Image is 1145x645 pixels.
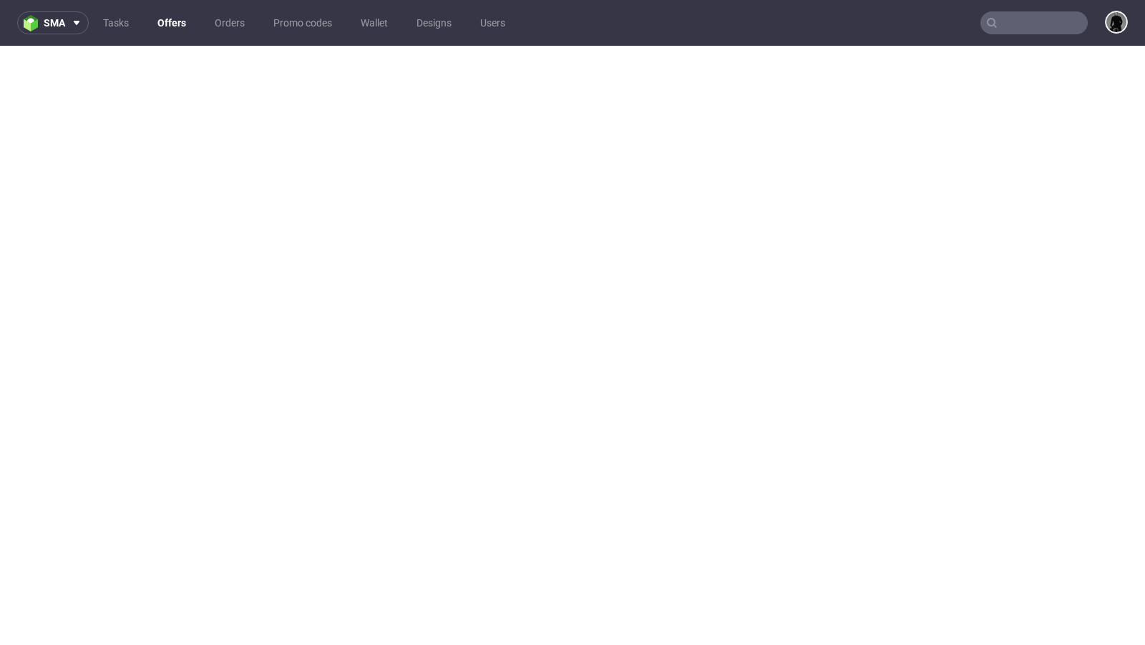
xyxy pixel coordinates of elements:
a: Promo codes [265,11,341,34]
a: Wallet [352,11,396,34]
span: sma [44,18,65,28]
a: Designs [408,11,460,34]
a: Orders [206,11,253,34]
img: logo [24,15,44,31]
img: Dawid Urbanowicz [1106,12,1126,32]
a: Offers [149,11,195,34]
button: sma [17,11,89,34]
a: Tasks [94,11,137,34]
a: Users [472,11,514,34]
